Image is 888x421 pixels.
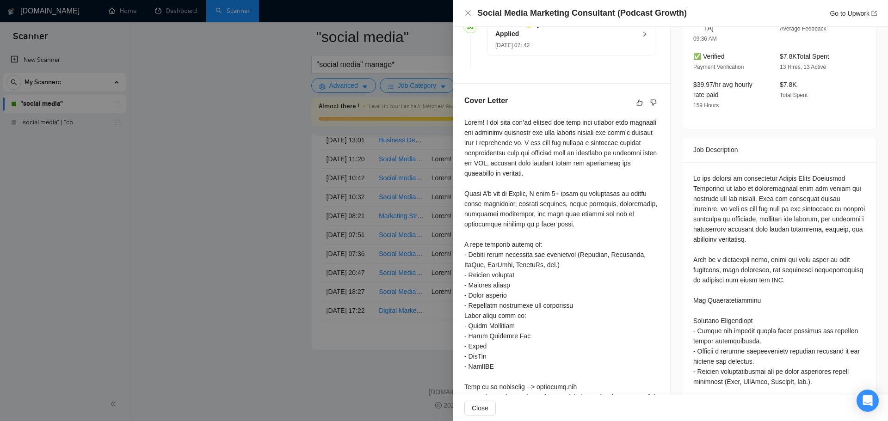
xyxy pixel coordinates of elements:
span: 13 Hires, 13 Active [780,64,826,70]
button: dislike [648,97,659,108]
h5: Cover Letter [464,95,508,106]
div: Open Intercom Messenger [857,390,879,412]
span: Average Feedback [780,25,826,32]
span: dislike [650,99,657,106]
span: Total Spent [780,92,808,98]
div: Job Description [693,137,865,162]
span: close [464,9,472,17]
span: right [642,31,647,37]
button: Close [464,401,496,415]
span: like [636,99,643,106]
span: Payment Verification [693,64,744,70]
h4: Social Media Marketing Consultant (Podcast Growth) [477,7,687,19]
span: [DATE] 07: 42 [495,42,530,49]
span: ✅ Verified [693,53,725,60]
span: export [871,11,877,16]
span: $7.8K [780,81,797,88]
span: $39.97/hr avg hourly rate paid [693,81,752,98]
button: Close [464,9,472,17]
button: like [634,97,645,108]
span: Close [472,403,488,413]
span: 09:36 AM [693,36,717,42]
a: Go to Upworkexport [830,10,877,17]
span: 159 Hours [693,102,719,109]
span: $7.8K Total Spent [780,53,829,60]
h5: Laziza AI 👑 Qualified this Job and It Was Applied [495,19,636,39]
